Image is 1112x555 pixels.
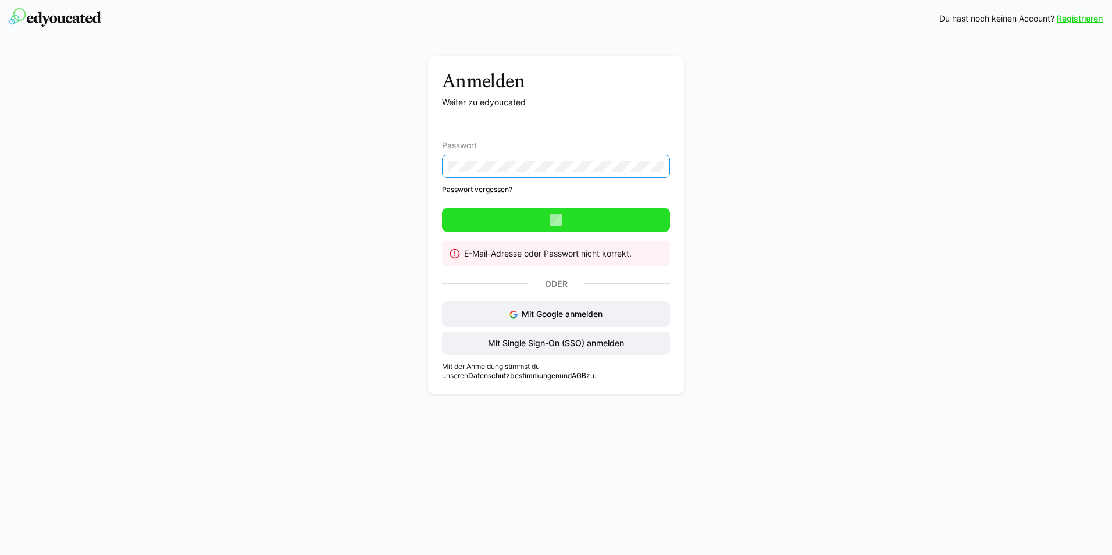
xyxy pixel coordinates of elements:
p: Weiter zu edyoucated [442,97,670,108]
h3: Anmelden [442,70,670,92]
p: Oder [528,276,584,292]
a: AGB [572,371,586,380]
p: Mit der Anmeldung stimmst du unseren und zu. [442,362,670,380]
button: Mit Single Sign-On (SSO) anmelden [442,332,670,355]
span: Passwort [442,141,477,150]
img: edyoucated [9,8,101,27]
div: E-Mail-Adresse oder Passwort nicht korrekt. [464,248,661,259]
button: Mit Google anmelden [442,301,670,327]
a: Datenschutzbestimmungen [468,371,559,380]
span: Mit Google anmelden [522,309,603,319]
span: Mit Single Sign-On (SSO) anmelden [486,337,626,349]
a: Passwort vergessen? [442,185,670,194]
span: Du hast noch keinen Account? [939,13,1054,24]
a: Registrieren [1057,13,1103,24]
